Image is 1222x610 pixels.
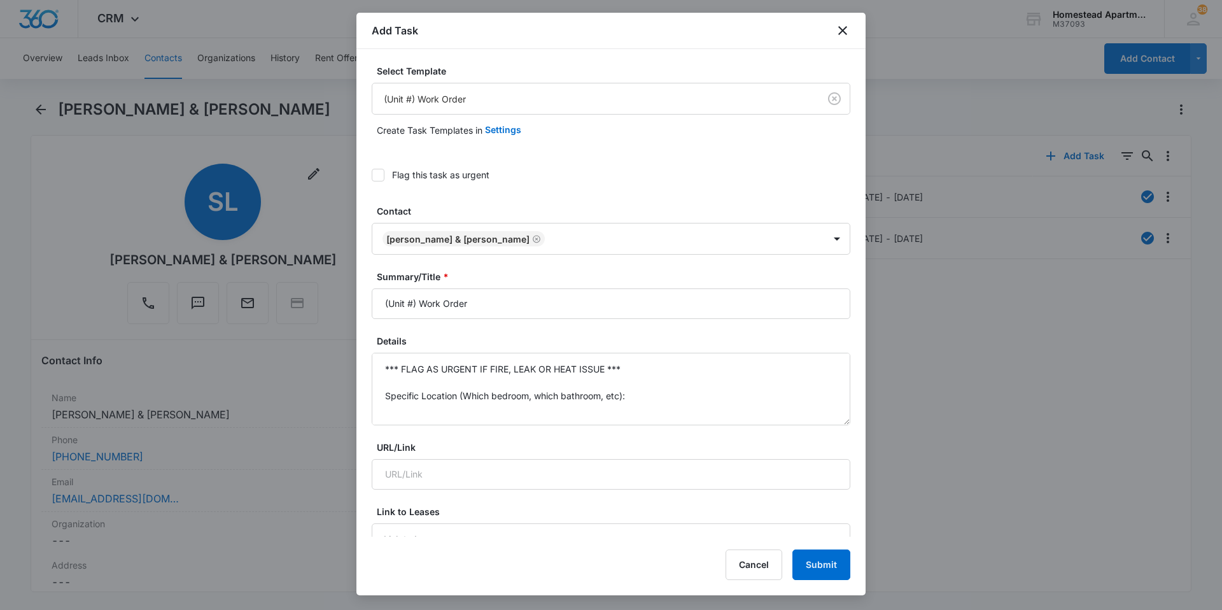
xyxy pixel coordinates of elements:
label: Details [377,334,855,348]
button: Cancel [726,550,782,580]
input: Summary/Title [372,288,850,319]
input: URL/Link [372,459,850,490]
label: Contact [377,204,855,218]
label: URL/Link [377,441,855,454]
h1: Add Task [372,23,418,38]
button: Clear [824,89,845,109]
label: Select Template [377,64,855,78]
button: Submit [792,550,850,580]
textarea: *** FLAG AS URGENT IF FIRE, LEAK OR HEAT ISSUE *** Specific Location (Which bedroom, which bathro... [372,353,850,425]
button: close [835,23,850,38]
label: Link to Leases [377,505,855,518]
p: Create Task Templates in [377,124,482,137]
label: Summary/Title [377,270,855,283]
div: Flag this task as urgent [392,168,489,181]
div: [PERSON_NAME] & [PERSON_NAME] [386,234,530,245]
div: Remove Selena Landers & Franklyn Siverand [530,234,541,243]
button: Settings [485,115,521,145]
